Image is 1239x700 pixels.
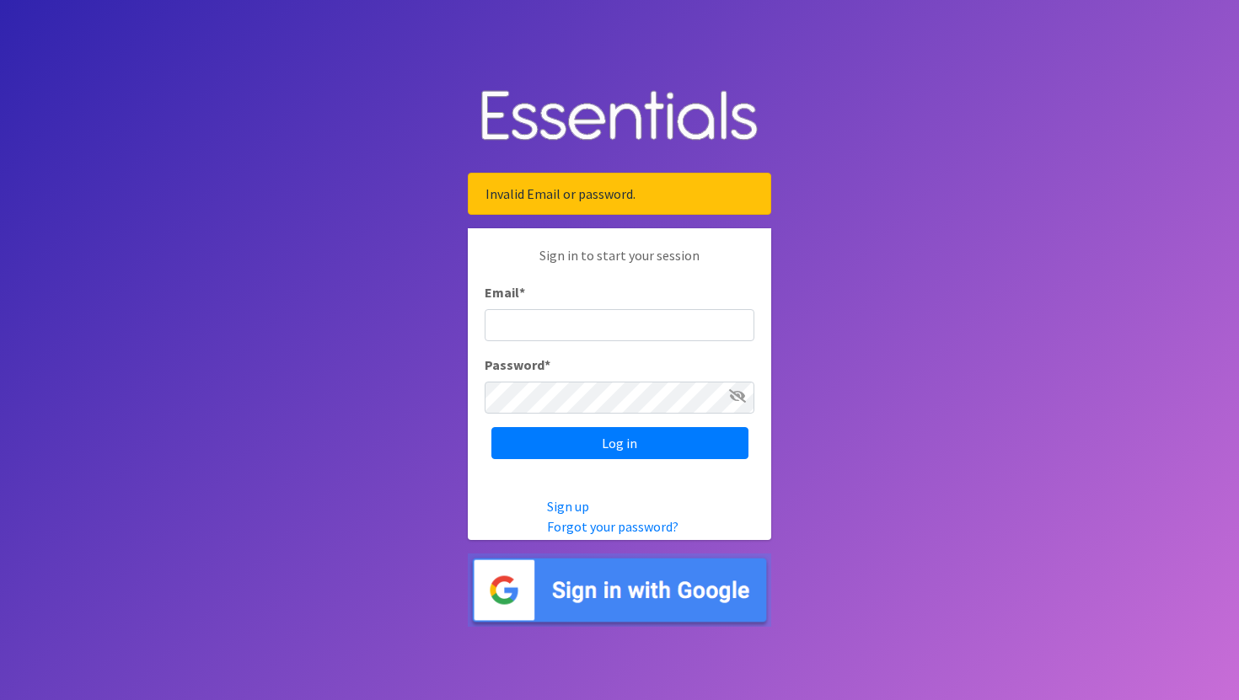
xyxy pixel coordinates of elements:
input: Log in [491,427,748,459]
abbr: required [544,356,550,373]
p: Sign in to start your session [485,245,754,282]
label: Password [485,355,550,375]
img: Human Essentials [468,73,771,160]
div: Invalid Email or password. [468,173,771,215]
abbr: required [519,284,525,301]
a: Forgot your password? [547,518,678,535]
img: Sign in with Google [468,553,771,627]
label: Email [485,282,525,302]
a: Sign up [547,498,589,515]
